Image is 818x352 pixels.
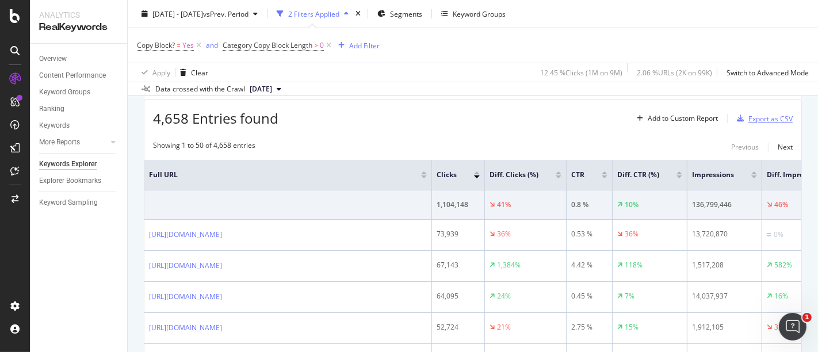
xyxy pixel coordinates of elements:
[152,9,203,18] span: [DATE] - [DATE]
[490,170,538,180] span: Diff. Clicks (%)
[774,291,788,301] div: 16%
[437,291,480,301] div: 64,095
[153,140,255,154] div: Showing 1 to 50 of 4,658 entries
[206,40,218,51] button: and
[437,200,480,210] div: 1,104,148
[571,170,584,180] span: CTR
[625,260,643,270] div: 118%
[748,114,793,124] div: Export as CSV
[182,37,194,53] span: Yes
[497,260,521,270] div: 1,384%
[39,158,119,170] a: Keywords Explorer
[437,229,480,239] div: 73,939
[722,63,809,82] button: Switch to Advanced Mode
[732,109,793,128] button: Export as CSV
[39,158,97,170] div: Keywords Explorer
[39,136,80,148] div: More Reports
[39,70,119,82] a: Content Performance
[778,140,793,154] button: Next
[39,197,98,209] div: Keyword Sampling
[137,5,262,23] button: [DATE] - [DATE]vsPrev. Period
[149,291,222,303] a: [URL][DOMAIN_NAME]
[571,260,607,270] div: 4.42 %
[39,175,101,187] div: Explorer Bookmarks
[437,5,510,23] button: Keyword Groups
[802,313,812,322] span: 1
[497,229,511,239] div: 36%
[453,9,506,18] div: Keyword Groups
[149,170,404,180] span: Full URL
[437,260,480,270] div: 67,143
[314,40,318,50] span: >
[637,67,712,77] div: 2.06 % URLs ( 2K on 99K )
[571,291,607,301] div: 0.45 %
[206,40,218,50] div: and
[39,197,119,209] a: Keyword Sampling
[250,84,272,94] span: 2025 Jul. 24th
[778,142,793,152] div: Next
[373,5,427,23] button: Segments
[39,103,119,115] a: Ranking
[149,260,222,271] a: [URL][DOMAIN_NAME]
[149,322,222,334] a: [URL][DOMAIN_NAME]
[390,9,422,18] span: Segments
[648,115,718,122] div: Add to Custom Report
[39,53,119,65] a: Overview
[149,229,222,240] a: [URL][DOMAIN_NAME]
[625,200,639,210] div: 10%
[774,322,788,332] div: 32%
[625,291,634,301] div: 7%
[203,9,249,18] span: vs Prev. Period
[571,200,607,210] div: 0.8 %
[437,170,457,180] span: Clicks
[137,40,175,50] span: Copy Block?
[774,260,792,270] div: 582%
[39,136,108,148] a: More Reports
[692,229,757,239] div: 13,720,870
[692,200,757,210] div: 136,799,446
[39,70,106,82] div: Content Performance
[353,8,363,20] div: times
[191,67,208,77] div: Clear
[39,120,119,132] a: Keywords
[617,170,659,180] span: Diff. CTR (%)
[39,120,70,132] div: Keywords
[540,67,622,77] div: 12.45 % Clicks ( 1M on 9M )
[39,86,119,98] a: Keyword Groups
[272,5,353,23] button: 2 Filters Applied
[39,53,67,65] div: Overview
[349,40,380,50] div: Add Filter
[153,109,278,128] span: 4,658 Entries found
[774,200,788,210] div: 46%
[571,322,607,332] div: 2.75 %
[731,140,759,154] button: Previous
[155,84,245,94] div: Data crossed with the Crawl
[245,82,286,96] button: [DATE]
[692,170,734,180] span: Impressions
[39,86,90,98] div: Keyword Groups
[571,229,607,239] div: 0.53 %
[692,291,757,301] div: 14,037,937
[625,322,639,332] div: 15%
[767,233,771,236] img: Equal
[774,229,783,240] div: 0%
[779,313,806,340] iframe: Intercom live chat
[320,37,324,53] span: 0
[497,322,511,332] div: 21%
[152,67,170,77] div: Apply
[692,260,757,270] div: 1,517,208
[497,200,511,210] div: 41%
[731,142,759,152] div: Previous
[632,109,718,128] button: Add to Custom Report
[177,40,181,50] span: =
[437,322,480,332] div: 52,724
[39,103,64,115] div: Ranking
[692,322,757,332] div: 1,912,105
[39,21,118,34] div: RealKeywords
[175,63,208,82] button: Clear
[497,291,511,301] div: 24%
[625,229,639,239] div: 36%
[137,63,170,82] button: Apply
[223,40,312,50] span: Category Copy Block Length
[334,39,380,52] button: Add Filter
